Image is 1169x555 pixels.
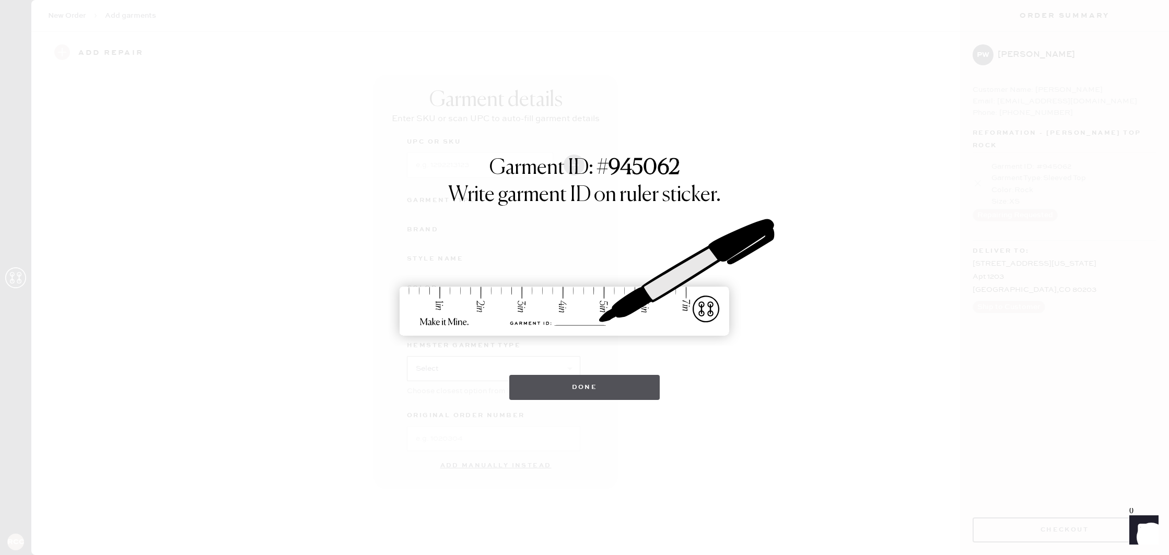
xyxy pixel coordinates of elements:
[1119,508,1164,553] iframe: Front Chat
[609,158,680,179] strong: 945062
[509,375,660,400] button: Done
[448,183,721,208] h1: Write garment ID on ruler sticker.
[389,192,780,364] img: ruler-sticker-sharpie.svg
[489,156,680,183] h1: Garment ID: #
